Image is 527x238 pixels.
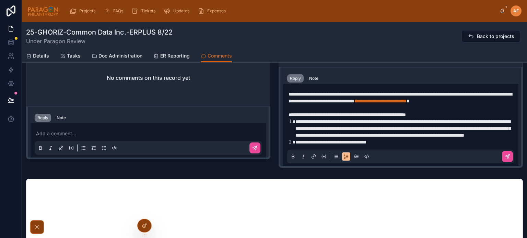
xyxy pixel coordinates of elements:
[113,8,123,14] span: FAQs
[461,30,520,42] button: Back to projects
[201,50,232,63] a: Comments
[129,5,160,17] a: Tickets
[160,52,190,59] span: ER Reporting
[64,3,500,18] div: scrollable content
[287,74,304,83] button: Reply
[477,33,514,40] span: Back to projects
[306,74,321,83] button: Note
[173,8,189,14] span: Updates
[162,5,194,17] a: Updates
[513,8,519,14] span: AF
[207,8,226,14] span: Expenses
[141,8,155,14] span: Tickets
[35,114,51,122] button: Reply
[98,52,142,59] span: Doc Administration
[26,27,173,37] h1: 25-GHORIZ-Common Data Inc.-ERPLUS 8/22
[57,115,66,121] div: Note
[107,74,190,82] h2: No comments on this record yet
[68,5,100,17] a: Projects
[33,52,49,59] span: Details
[196,5,231,17] a: Expenses
[102,5,128,17] a: FAQs
[54,114,69,122] button: Note
[153,50,190,63] a: ER Reporting
[27,5,59,16] img: App logo
[26,37,173,45] span: Under Paragon Review
[26,50,49,63] a: Details
[60,50,81,63] a: Tasks
[309,76,318,81] div: Note
[208,52,232,59] span: Comments
[92,50,142,63] a: Doc Administration
[79,8,95,14] span: Projects
[67,52,81,59] span: Tasks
